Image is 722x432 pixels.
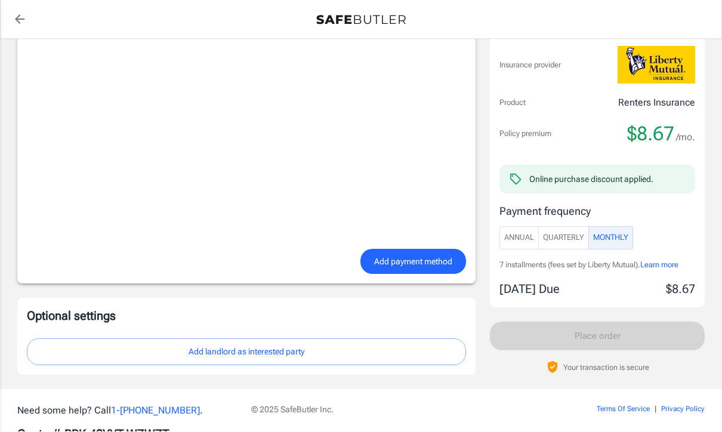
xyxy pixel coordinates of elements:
[360,249,466,275] button: Add payment method
[27,308,466,325] p: Optional settings
[618,96,695,110] p: Renters Insurance
[666,280,695,298] p: $8.67
[593,232,628,245] span: Monthly
[8,8,32,32] a: back to quotes
[111,405,200,416] a: 1-[PHONE_NUMBER]
[251,404,529,416] p: © 2025 SafeButler Inc.
[499,227,539,250] button: Annual
[27,339,466,366] button: Add landlord as interested party
[588,227,633,250] button: Monthly
[640,261,678,270] span: Learn more
[627,122,674,146] span: $8.67
[499,280,560,298] p: [DATE] Due
[676,129,695,146] span: /mo.
[499,203,695,220] p: Payment frequency
[499,97,526,109] p: Product
[529,174,653,186] div: Online purchase discount applied.
[499,261,640,270] span: 7 installments (fees set by Liberty Mutual).
[563,362,649,374] p: Your transaction is secure
[374,255,452,270] span: Add payment method
[597,405,650,414] a: Terms Of Service
[655,405,656,414] span: |
[618,47,695,84] img: Liberty Mutual
[543,232,584,245] span: Quarterly
[499,60,561,72] p: Insurance provider
[538,227,589,250] button: Quarterly
[499,128,551,140] p: Policy premium
[17,404,237,418] p: Need some help? Call .
[661,405,705,414] a: Privacy Policy
[504,232,534,245] span: Annual
[316,16,406,25] img: Back to quotes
